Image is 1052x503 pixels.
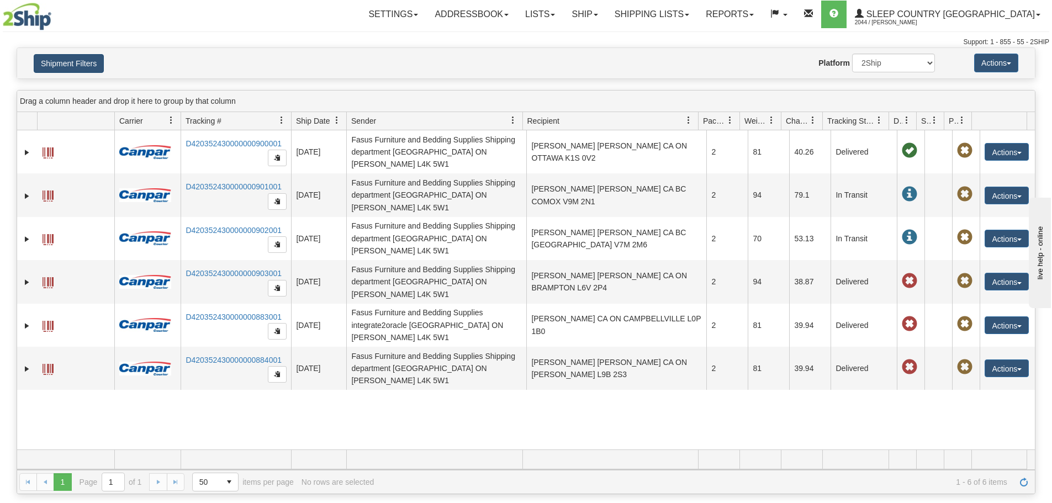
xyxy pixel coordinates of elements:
span: 2044 / [PERSON_NAME] [855,17,938,28]
td: Delivered [831,347,897,390]
div: grid grouping header [17,91,1035,112]
td: [PERSON_NAME] CA ON CAMPBELLVILLE L0P 1B0 [526,304,706,347]
a: Recipient filter column settings [679,111,698,130]
td: 94 [748,260,789,303]
div: No rows are selected [302,478,374,486]
span: On time [902,143,917,158]
td: Fasus Furniture and Bedding Supplies Shipping department [GEOGRAPHIC_DATA] ON [PERSON_NAME] L4K 5W1 [346,217,526,260]
span: Late [902,316,917,332]
span: Charge [786,115,809,126]
td: [DATE] [291,347,346,390]
span: Late [902,359,917,375]
span: Pickup Not Assigned [957,273,972,289]
td: 2 [706,304,748,347]
td: 53.13 [789,217,831,260]
img: 14 - Canpar [119,362,171,375]
a: Refresh [1015,473,1033,491]
button: Shipment Filters [34,54,104,73]
button: Copy to clipboard [268,366,287,383]
a: Sleep Country [GEOGRAPHIC_DATA] 2044 / [PERSON_NAME] [847,1,1049,28]
td: [PERSON_NAME] [PERSON_NAME] CA ON [PERSON_NAME] L9B 2S3 [526,347,706,390]
a: Lists [517,1,563,28]
img: 14 - Canpar [119,145,171,159]
img: 14 - Canpar [119,318,171,332]
span: items per page [192,473,294,491]
a: Sender filter column settings [504,111,522,130]
label: Platform [818,57,850,68]
td: Delivered [831,304,897,347]
td: Fasus Furniture and Bedding Supplies integrate2oracle [GEOGRAPHIC_DATA] ON [PERSON_NAME] L4K 5W1 [346,304,526,347]
span: Recipient [527,115,559,126]
a: Ship [563,1,606,28]
span: Delivery Status [894,115,903,126]
span: Sender [351,115,376,126]
button: Actions [985,143,1029,161]
a: Label [43,272,54,290]
a: Expand [22,147,33,158]
a: D420352430000000902001 [186,226,282,235]
a: D420352430000000883001 [186,313,282,321]
td: 2 [706,217,748,260]
a: Reports [697,1,762,28]
button: Actions [985,230,1029,247]
a: Addressbook [426,1,517,28]
a: Label [43,142,54,160]
button: Copy to clipboard [268,193,287,210]
button: Copy to clipboard [268,280,287,296]
button: Copy to clipboard [268,150,287,166]
td: 40.26 [789,130,831,173]
td: Fasus Furniture and Bedding Supplies Shipping department [GEOGRAPHIC_DATA] ON [PERSON_NAME] L4K 5W1 [346,260,526,303]
span: 1 - 6 of 6 items [382,478,1007,486]
td: [DATE] [291,173,346,216]
a: Label [43,186,54,203]
td: [DATE] [291,260,346,303]
td: [PERSON_NAME] [PERSON_NAME] CA BC [GEOGRAPHIC_DATA] V7M 2M6 [526,217,706,260]
button: Actions [985,273,1029,290]
button: Actions [985,187,1029,204]
img: 14 - Canpar [119,188,171,202]
img: 14 - Canpar [119,231,171,245]
td: Fasus Furniture and Bedding Supplies Shipping department [GEOGRAPHIC_DATA] ON [PERSON_NAME] L4K 5W1 [346,347,526,390]
span: select [220,473,238,491]
span: Tracking Status [827,115,875,126]
td: In Transit [831,173,897,216]
td: 79.1 [789,173,831,216]
td: In Transit [831,217,897,260]
td: 39.94 [789,304,831,347]
td: 2 [706,347,748,390]
button: Actions [985,316,1029,334]
a: Expand [22,320,33,331]
a: Tracking Status filter column settings [870,111,889,130]
img: 14 - Canpar [119,275,171,289]
td: [PERSON_NAME] [PERSON_NAME] CA ON OTTAWA K1S 0V2 [526,130,706,173]
td: 81 [748,304,789,347]
a: D420352430000000900001 [186,139,282,148]
a: Packages filter column settings [721,111,739,130]
td: Delivered [831,260,897,303]
button: Actions [985,359,1029,377]
a: Settings [360,1,426,28]
span: Carrier [119,115,143,126]
td: [DATE] [291,304,346,347]
a: Shipment Issues filter column settings [925,111,944,130]
span: Pickup Not Assigned [957,143,972,158]
td: [DATE] [291,130,346,173]
span: Page sizes drop down [192,473,239,491]
a: Label [43,359,54,377]
span: Weight [744,115,768,126]
span: Pickup Not Assigned [957,359,972,375]
span: Sleep Country [GEOGRAPHIC_DATA] [864,9,1035,19]
div: Support: 1 - 855 - 55 - 2SHIP [3,38,1049,47]
td: [PERSON_NAME] [PERSON_NAME] CA ON BRAMPTON L6V 2P4 [526,260,706,303]
span: Shipment Issues [921,115,931,126]
span: Packages [703,115,726,126]
td: 38.87 [789,260,831,303]
span: Page 1 [54,473,71,491]
span: 50 [199,476,214,488]
div: live help - online [8,9,102,18]
span: Tracking # [186,115,221,126]
td: Delivered [831,130,897,173]
td: 70 [748,217,789,260]
td: Fasus Furniture and Bedding Supplies Shipping department [GEOGRAPHIC_DATA] ON [PERSON_NAME] L4K 5W1 [346,173,526,216]
button: Copy to clipboard [268,236,287,253]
